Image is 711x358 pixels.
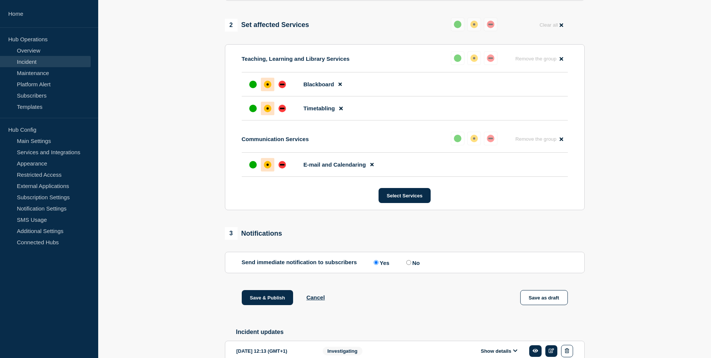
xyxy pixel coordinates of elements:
button: affected [467,132,481,145]
div: Set affected Services [225,19,309,32]
p: Communication Services [242,136,309,142]
div: Send immediate notification to subscribers [242,259,568,266]
div: down [278,105,286,112]
button: Clear all [535,18,567,32]
div: up [454,21,461,28]
button: up [451,51,464,65]
div: up [249,81,257,88]
button: up [451,18,464,31]
span: Remove the group [515,136,557,142]
label: Yes [372,259,389,266]
div: down [487,21,494,28]
div: down [487,54,494,62]
input: Yes [374,260,379,265]
button: Save as draft [520,290,568,305]
span: E-mail and Calendaring [304,161,366,168]
button: affected [467,51,481,65]
button: affected [467,18,481,31]
div: up [454,135,461,142]
input: No [406,260,411,265]
span: Remove the group [515,56,557,62]
p: Teaching, Learning and Library Services [242,56,350,62]
button: Select Services [379,188,431,203]
div: Notifications [225,227,282,240]
div: affected [264,161,271,168]
span: Timetabling [304,105,335,111]
label: No [404,259,420,266]
span: Blackboard [304,81,334,87]
button: Remove the group [511,51,568,66]
div: affected [264,105,271,112]
button: up [451,132,464,145]
span: Investigating [323,347,362,355]
div: down [278,81,286,88]
button: down [484,18,497,31]
button: Save & Publish [242,290,293,305]
div: up [249,161,257,168]
span: 2 [225,19,238,32]
h2: Incident updates [236,329,585,335]
div: up [454,54,461,62]
button: down [484,132,497,145]
div: affected [470,54,478,62]
button: down [484,51,497,65]
button: Remove the group [511,132,568,146]
div: up [249,105,257,112]
div: affected [470,135,478,142]
div: affected [264,81,271,88]
div: down [278,161,286,168]
div: down [487,135,494,142]
p: Send immediate notification to subscribers [242,259,357,266]
span: 3 [225,227,238,240]
div: [DATE] 12:13 (GMT+1) [237,345,311,357]
div: affected [470,21,478,28]
button: Cancel [306,294,325,301]
button: Show details [479,348,520,354]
